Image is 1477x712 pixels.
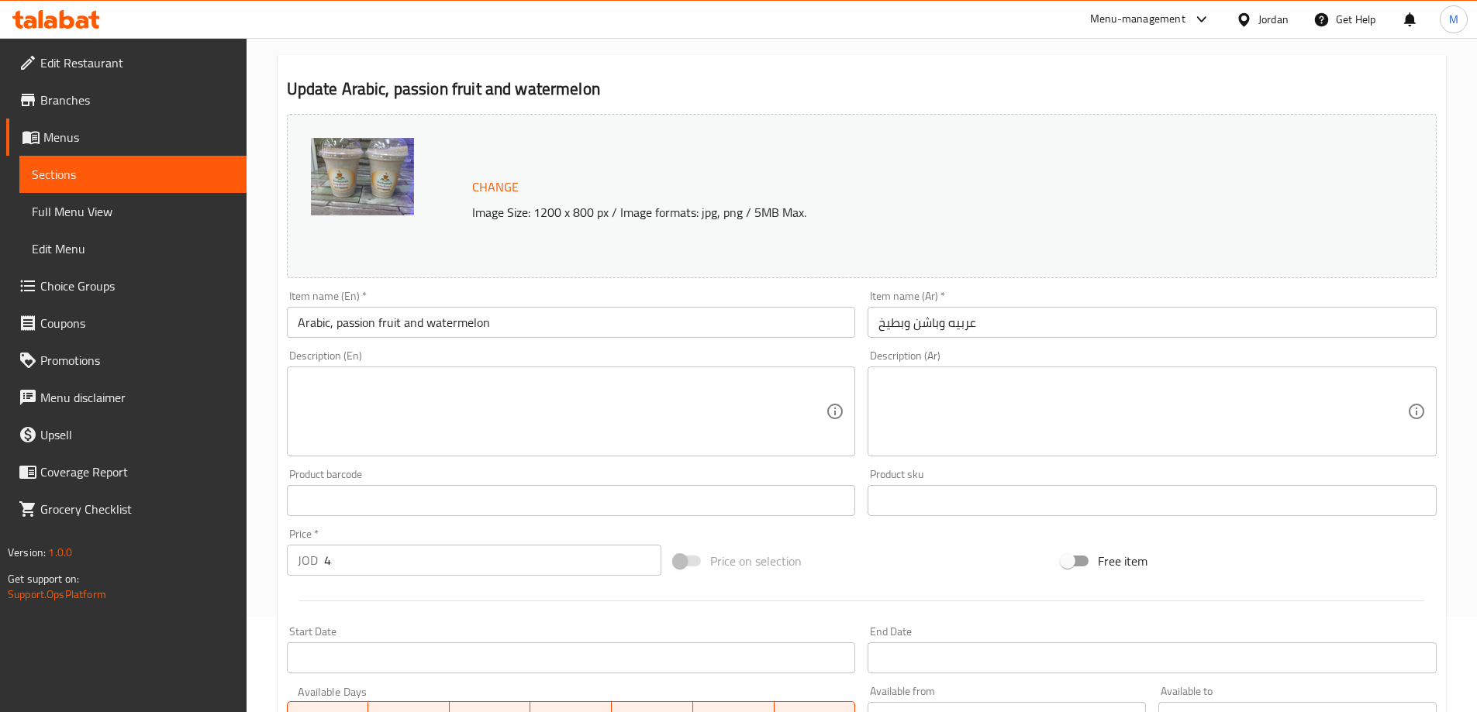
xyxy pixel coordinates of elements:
input: Please enter product barcode [287,485,856,516]
span: Menus [43,128,234,146]
span: Full Menu View [32,202,234,221]
a: Grocery Checklist [6,490,247,528]
span: M [1449,11,1458,28]
span: Choice Groups [40,277,234,295]
a: Promotions [6,342,247,379]
a: Edit Restaurant [6,44,247,81]
input: Please enter price [324,545,662,576]
span: Change [472,176,519,198]
a: Coverage Report [6,453,247,490]
h4: Permanent Offers section [278,25,1446,40]
img: mmw_638124973845532322 [311,138,414,215]
a: Edit Menu [19,230,247,267]
a: Coupons [6,304,247,342]
span: Upsell [40,425,234,444]
p: Image Size: 1200 x 800 px / Image formats: jpg, png / 5MB Max. [466,203,1292,222]
span: Coupons [40,314,234,332]
a: Full Menu View [19,193,247,230]
span: Grocery Checklist [40,500,234,518]
span: Version: [8,542,46,562]
span: Edit Menu [32,239,234,258]
a: Menus [6,119,247,156]
a: Menu disclaimer [6,379,247,416]
h2: Update Arabic, passion fruit and watermelon [287,77,1437,101]
p: JOD [298,551,318,569]
a: Upsell [6,416,247,453]
a: Support.OpsPlatform [8,584,106,604]
span: Price on selection [710,552,802,570]
div: Jordan [1258,11,1289,28]
span: 1.0.0 [48,542,72,562]
span: Menu disclaimer [40,388,234,407]
input: Enter name En [287,307,856,338]
input: Please enter product sku [868,485,1437,516]
span: Promotions [40,351,234,370]
button: Change [466,171,525,203]
div: Menu-management [1090,10,1185,29]
a: Choice Groups [6,267,247,304]
span: Free item [1098,552,1147,570]
span: Edit Restaurant [40,53,234,72]
a: Sections [19,156,247,193]
span: Coverage Report [40,463,234,481]
span: Branches [40,91,234,109]
a: Branches [6,81,247,119]
span: Sections [32,165,234,184]
span: Get support on: [8,569,79,589]
input: Enter name Ar [868,307,1437,338]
